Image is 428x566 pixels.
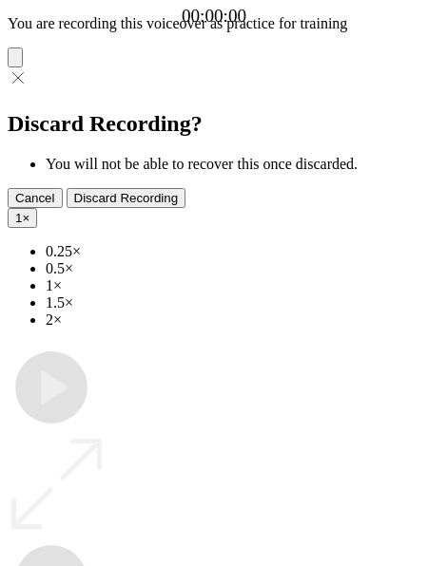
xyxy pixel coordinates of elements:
li: 0.5× [46,260,420,277]
button: 1× [8,208,37,228]
a: 00:00:00 [182,6,246,27]
li: 2× [46,311,420,329]
span: 1 [15,211,22,225]
h2: Discard Recording? [8,111,420,137]
li: 0.25× [46,243,420,260]
li: 1× [46,277,420,294]
p: You are recording this voiceover as practice for training [8,15,420,32]
button: Discard Recording [67,188,186,208]
li: You will not be able to recover this once discarded. [46,156,420,173]
button: Cancel [8,188,63,208]
li: 1.5× [46,294,420,311]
